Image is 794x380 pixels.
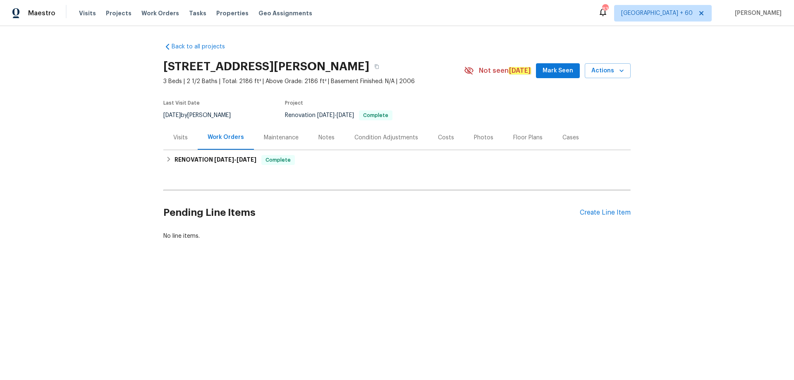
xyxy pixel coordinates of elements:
div: by [PERSON_NAME] [163,110,241,120]
span: [DATE] [163,112,181,118]
span: 3 Beds | 2 1/2 Baths | Total: 2186 ft² | Above Grade: 2186 ft² | Basement Finished: N/A | 2006 [163,77,464,86]
div: 832 [602,5,608,13]
button: Mark Seen [536,63,580,79]
h2: Pending Line Items [163,194,580,232]
h2: [STREET_ADDRESS][PERSON_NAME] [163,62,369,71]
span: Maestro [28,9,55,17]
div: Create Line Item [580,209,631,217]
span: - [317,112,354,118]
span: Actions [591,66,624,76]
button: Copy Address [369,59,384,74]
div: Photos [474,134,493,142]
span: [PERSON_NAME] [732,9,782,17]
div: RENOVATION [DATE]-[DATE]Complete [163,150,631,170]
span: [DATE] [317,112,335,118]
div: Costs [438,134,454,142]
a: Back to all projects [163,43,243,51]
span: Properties [216,9,249,17]
span: Mark Seen [543,66,573,76]
span: Last Visit Date [163,100,200,105]
div: Cases [562,134,579,142]
span: Work Orders [141,9,179,17]
span: Projects [106,9,132,17]
div: Notes [318,134,335,142]
span: Visits [79,9,96,17]
div: Maintenance [264,134,299,142]
button: Actions [585,63,631,79]
span: [GEOGRAPHIC_DATA] + 60 [621,9,693,17]
span: [DATE] [214,157,234,163]
div: Work Orders [208,133,244,141]
span: - [214,157,256,163]
span: Complete [360,113,392,118]
span: Renovation [285,112,392,118]
span: Complete [262,156,294,164]
span: Project [285,100,303,105]
div: Visits [173,134,188,142]
div: No line items. [163,232,631,240]
span: Not seen [479,67,531,75]
h6: RENOVATION [175,155,256,165]
span: [DATE] [237,157,256,163]
span: Tasks [189,10,206,16]
div: Condition Adjustments [354,134,418,142]
div: Floor Plans [513,134,543,142]
span: [DATE] [337,112,354,118]
em: [DATE] [509,67,531,74]
span: Geo Assignments [258,9,312,17]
